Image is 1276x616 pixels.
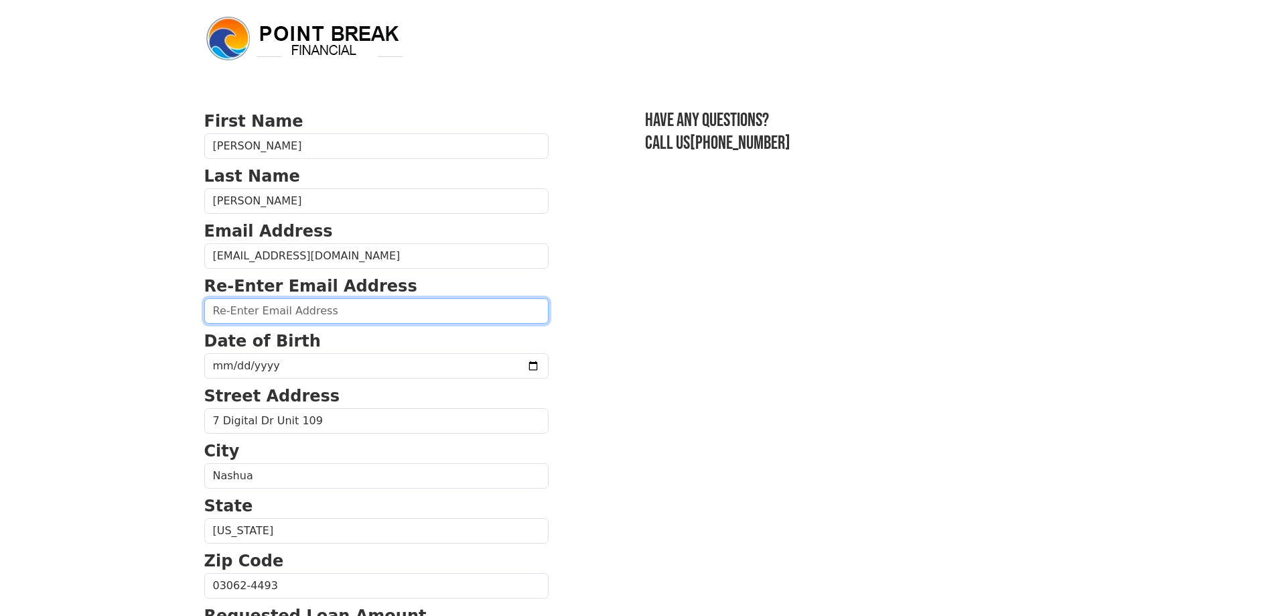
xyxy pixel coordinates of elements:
[204,112,303,131] strong: First Name
[204,552,284,570] strong: Zip Code
[204,15,405,63] img: logo.png
[204,167,300,186] strong: Last Name
[204,408,549,434] input: Street Address
[204,573,549,599] input: Zip Code
[645,132,1072,155] h3: Call us
[204,463,549,489] input: City
[204,188,549,214] input: Last Name
[690,132,790,154] a: [PHONE_NUMBER]
[204,298,549,324] input: Re-Enter Email Address
[204,222,333,241] strong: Email Address
[645,109,1072,132] h3: Have any questions?
[204,332,321,351] strong: Date of Birth
[204,497,253,515] strong: State
[204,277,417,296] strong: Re-Enter Email Address
[204,442,240,460] strong: City
[204,243,549,269] input: Email Address
[204,387,340,406] strong: Street Address
[204,133,549,159] input: First Name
